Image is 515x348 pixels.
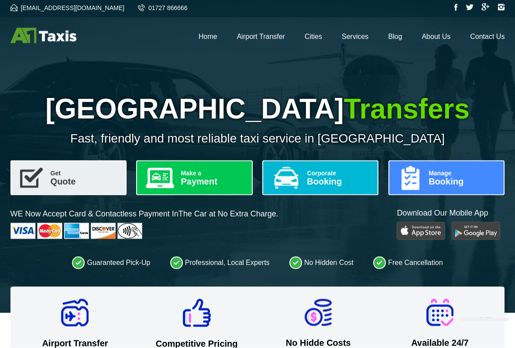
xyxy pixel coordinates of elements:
[72,256,150,269] li: Guaranteed Pick-Up
[426,299,453,326] img: Available 24/7 Icon
[307,170,371,176] span: Corporate
[262,160,378,195] a: CorporateBooking
[136,160,252,195] a: Make aPayment
[344,93,470,125] span: Transfers
[342,33,368,40] a: Services
[262,338,374,348] h2: No Hidde Costs
[61,299,89,327] img: Airport Transfer Icon
[452,222,500,240] img: Google Play
[305,299,332,326] img: No Hidde Costs Icon
[466,4,474,10] img: Twitter
[470,33,505,40] a: Contact Us
[199,33,217,40] a: Home
[138,4,188,11] a: 01727 866666
[10,93,505,125] h1: [GEOGRAPHIC_DATA]
[498,4,505,11] img: Instagram
[183,299,211,327] img: Competitive Pricing Icon
[422,33,450,40] a: About Us
[170,256,270,269] li: Professional, Local Experts
[10,28,76,43] img: A1 Taxis St Albans LTD
[179,209,278,218] span: The Car at No Extra Charge.
[384,338,496,348] h2: Available 24/7
[10,223,142,239] img: Cards
[457,318,508,341] iframe: chat widget
[10,209,278,219] p: WE Now Accept Card & Contactless Payment In
[454,4,458,11] img: Facebook
[289,256,354,269] li: No Hidden Cost
[10,160,127,195] a: GetQuote
[397,208,505,219] p: Download Our Mobile App
[10,4,124,11] a: [EMAIL_ADDRESS][DOMAIN_NAME]
[388,160,505,195] a: ManageBooking
[429,170,497,176] span: Manage
[305,33,322,40] a: Cities
[237,33,285,40] a: Airport Transfer
[51,170,119,176] span: Get
[481,3,490,11] img: Google Plus
[373,256,443,269] li: Free Cancellation
[10,132,505,146] p: Fast, friendly and most reliable taxi service in [GEOGRAPHIC_DATA]
[181,170,244,176] span: Make a
[397,222,445,240] img: Play Store
[388,33,402,40] a: Blog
